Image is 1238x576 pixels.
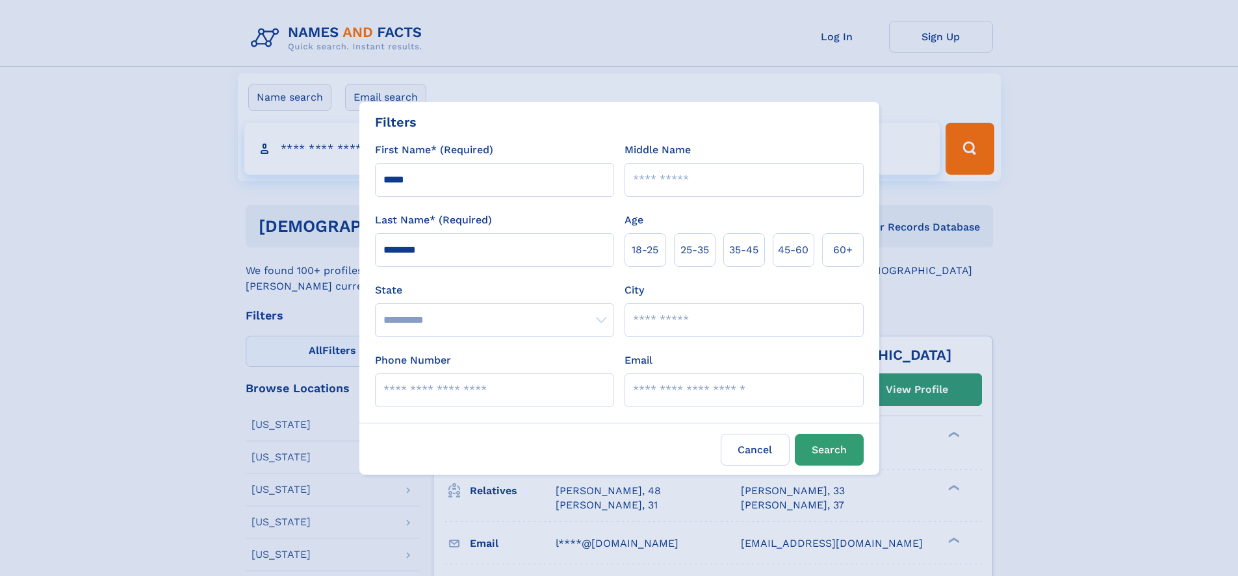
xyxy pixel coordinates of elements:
label: Cancel [721,434,790,466]
button: Search [795,434,864,466]
label: City [625,282,644,298]
div: Filters [375,112,417,132]
label: Email [625,353,652,368]
label: Phone Number [375,353,451,368]
span: 25‑35 [680,242,709,258]
label: Middle Name [625,142,691,158]
span: 18‑25 [632,242,658,258]
label: State [375,282,614,298]
label: First Name* (Required) [375,142,493,158]
label: Age [625,212,643,228]
span: 45‑60 [778,242,808,258]
label: Last Name* (Required) [375,212,492,228]
span: 35‑45 [729,242,758,258]
span: 60+ [833,242,853,258]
